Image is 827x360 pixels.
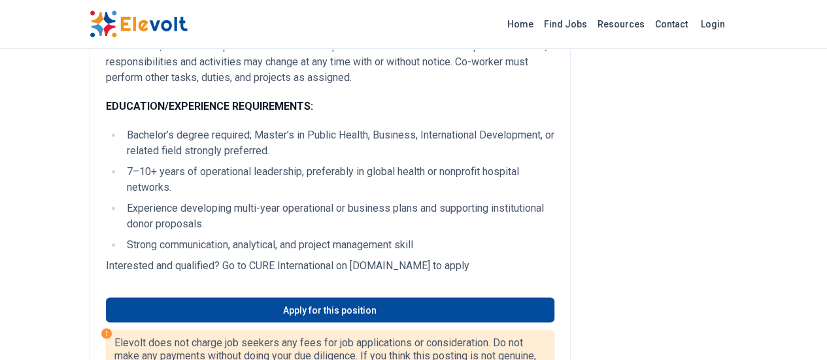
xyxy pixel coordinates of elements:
a: Login [693,11,733,37]
a: Home [502,14,539,35]
a: Find Jobs [539,14,592,35]
a: Contact [650,14,693,35]
li: 7–10+ years of operational leadership, preferably in global health or nonprofit hospital networks. [123,164,554,195]
li: Bachelor’s degree required; Master’s in Public Health, Business, International Development, or re... [123,127,554,159]
p: Interested and qualified? Go to CURE International on [DOMAIN_NAME] to apply [106,258,554,274]
img: Elevolt [90,10,188,38]
li: Experience developing multi-year operational or business plans and supporting institutional donor... [123,201,554,232]
li: Strong communication, analytical, and project management skill [123,237,554,253]
a: Apply for this position [106,297,554,322]
iframe: Chat Widget [762,297,827,360]
a: Resources [592,14,650,35]
strong: EDUCATION/EXPERIENCE REQUIREMENTS: [106,100,313,112]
